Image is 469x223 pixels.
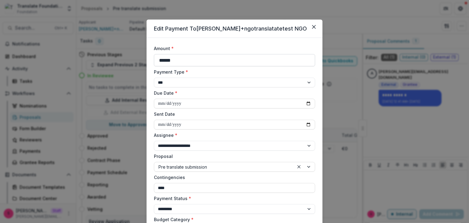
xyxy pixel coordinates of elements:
label: Sent Date [154,111,311,117]
label: Payment Status [154,195,311,202]
label: Assignee [154,132,311,138]
div: Clear selected options [295,163,303,170]
label: Proposal [154,153,311,159]
label: Amount [154,45,311,52]
label: Contingencies [154,174,311,181]
button: Close [309,22,319,32]
label: Due Date [154,90,311,96]
label: Payment Type [154,69,311,75]
header: Edit Payment To [PERSON_NAME]+ngotranslatatetest NGO [147,20,322,38]
label: Budget Category [154,216,311,223]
